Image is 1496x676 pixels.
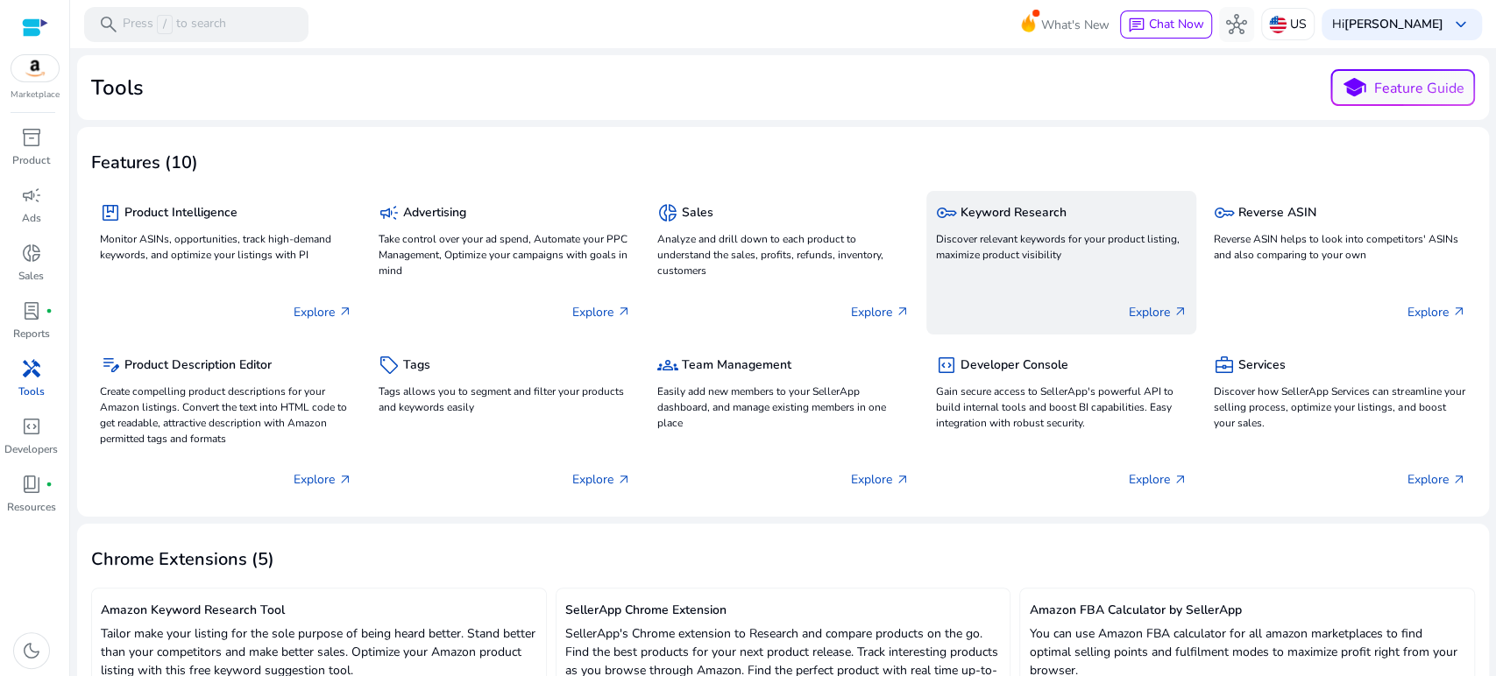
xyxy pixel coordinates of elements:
span: arrow_outward [338,305,352,319]
h5: Services [1238,358,1286,373]
span: code_blocks [21,416,42,437]
span: key [935,202,956,223]
p: Create compelling product descriptions for your Amazon listings. Convert the text into HTML code ... [100,384,352,447]
span: edit_note [100,355,121,376]
span: lab_profile [21,300,42,321]
p: Resources [7,499,56,515]
p: Marketplace [11,88,60,102]
span: arrow_outward [1452,473,1466,487]
p: Explore [572,470,631,489]
span: hub [1226,14,1247,35]
h5: Sales [682,206,713,221]
button: schoolFeature Guide [1330,69,1475,106]
h5: Amazon Keyword Research Tool [101,603,537,618]
p: Analyze and drill down to each product to understand the sales, profits, refunds, inventory, cust... [657,231,910,278]
h5: Team Management [682,358,791,373]
b: [PERSON_NAME] [1344,16,1443,32]
span: package [100,202,121,223]
h2: Tools [91,75,144,101]
p: Tools [18,384,45,399]
p: Explore [1407,470,1466,489]
p: Developers [4,441,58,457]
span: chat [1128,17,1145,34]
span: arrow_outward [1452,305,1466,319]
p: Reports [13,326,50,342]
p: Explore [294,470,352,489]
p: Product [12,152,50,168]
h3: Features (10) [91,152,198,173]
h3: Chrome Extensions (5) [91,549,274,570]
span: school [1342,75,1367,101]
h5: SellerApp Chrome Extension [565,603,1002,618]
span: donut_small [657,202,678,223]
span: handyman [21,358,42,379]
h5: Product Intelligence [124,206,238,221]
p: Easily add new members to your SellerApp dashboard, and manage existing members in one place [657,384,910,431]
p: US [1290,9,1307,39]
span: search [98,14,119,35]
h5: Tags [403,358,430,373]
p: Hi [1332,18,1443,31]
p: Take control over your ad spend, Automate your PPC Management, Optimize your campaigns with goals... [379,231,631,278]
p: Explore [850,303,909,321]
span: code_blocks [935,355,956,376]
span: donut_small [21,243,42,264]
p: Press to search [123,15,226,34]
span: inventory_2 [21,127,42,148]
p: Explore [1129,303,1188,321]
button: hub [1219,7,1254,42]
p: Sales [18,268,44,284]
span: arrow_outward [895,305,909,319]
h5: Advertising [403,206,466,221]
h5: Product Description Editor [124,358,272,373]
p: Gain secure access to SellerApp's powerful API to build internal tools and boost BI capabilities.... [935,384,1188,431]
p: Ads [22,210,41,226]
span: arrow_outward [1173,305,1188,319]
span: book_4 [21,474,42,495]
h5: Reverse ASIN [1238,206,1316,221]
span: What's New [1041,10,1110,40]
h5: Developer Console [960,358,1067,373]
span: Chat Now [1149,16,1204,32]
h5: Keyword Research [960,206,1066,221]
span: dark_mode [21,640,42,661]
span: arrow_outward [1173,473,1188,487]
span: campaign [379,202,400,223]
img: amazon.svg [11,55,59,81]
span: fiber_manual_record [46,307,53,314]
span: keyboard_arrow_down [1450,14,1471,35]
span: business_center [1214,355,1235,376]
p: Reverse ASIN helps to look into competitors' ASINs and also comparing to your own [1214,231,1466,263]
span: arrow_outward [617,305,631,319]
p: Explore [1407,303,1466,321]
img: us.svg [1269,16,1287,33]
p: Explore [572,303,631,321]
span: fiber_manual_record [46,481,53,488]
span: arrow_outward [895,473,909,487]
p: Explore [294,303,352,321]
span: sell [379,355,400,376]
p: Monitor ASINs, opportunities, track high-demand keywords, and optimize your listings with PI [100,231,352,263]
span: campaign [21,185,42,206]
p: Feature Guide [1374,78,1464,99]
p: Explore [1129,470,1188,489]
h5: Amazon FBA Calculator by SellerApp [1029,603,1465,618]
span: key [1214,202,1235,223]
p: Explore [850,470,909,489]
span: arrow_outward [338,473,352,487]
p: Tags allows you to segment and filter your products and keywords easily [379,384,631,415]
button: chatChat Now [1120,11,1212,39]
p: Discover relevant keywords for your product listing, maximize product visibility [935,231,1188,263]
span: groups [657,355,678,376]
span: arrow_outward [617,473,631,487]
span: / [157,15,173,34]
p: Discover how SellerApp Services can streamline your selling process, optimize your listings, and ... [1214,384,1466,431]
